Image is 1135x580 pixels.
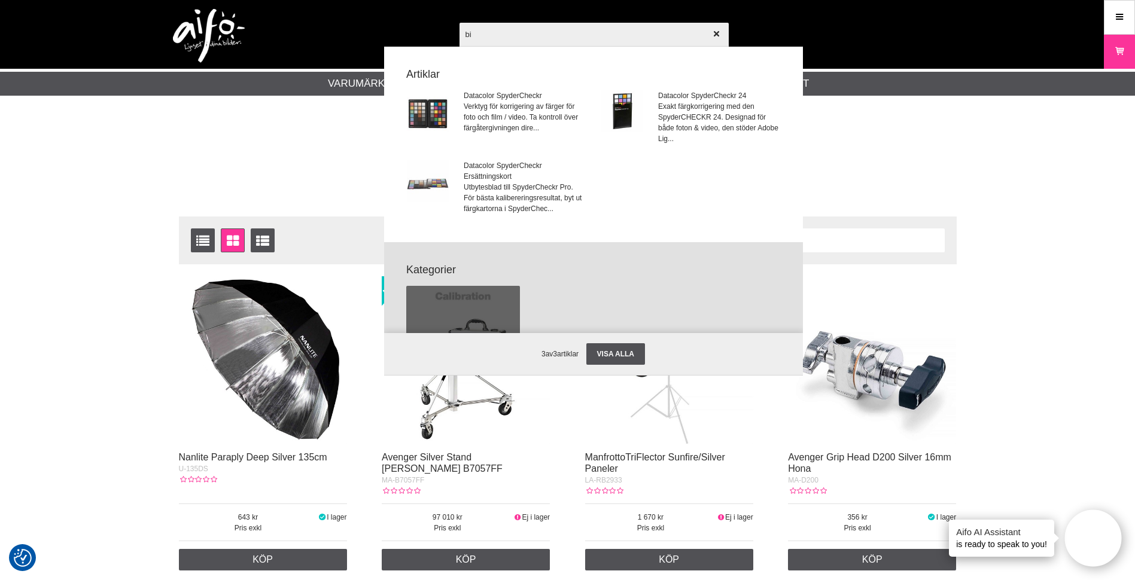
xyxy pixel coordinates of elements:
button: Samtyckesinställningar [14,547,32,569]
img: logo.png [173,9,245,63]
span: Datacolor SpyderCheckr 24 [658,90,780,101]
img: Revisit consent button [14,549,32,567]
span: av [546,350,553,358]
strong: Artiklar [399,66,788,83]
img: dc_sck200-001.jpg [601,90,643,132]
img: dc_sck100rc.jpg [407,160,449,202]
span: 3 [553,350,557,358]
a: Visa alla [586,343,645,365]
a: Datacolor SpyderCheckr 24Exakt färgkorrigering med den SpyderCHECKR 24. Designad för både foton &... [594,83,787,152]
span: artiklar [557,350,579,358]
a: Datacolor SpyderCheckr ErsättningskortUtbytesblad till SpyderCheckr Pro. För bästa kalibereringsr... [400,153,593,222]
span: Utbytesblad till SpyderCheckr Pro. För bästa kalibereringsresultat, byt ut färgkartorna i SpyderC... [464,182,585,214]
a: Datacolor SpyderCheckrVerktyg för korrigering av färger för foto och film / video. Ta kontroll öv... [400,83,593,152]
span: Datacolor SpyderCheckr [464,90,585,101]
span: 3 [541,350,546,358]
span: Verktyg för korrigering av färger för foto och film / video. Ta kontroll över färgåtergivningen d... [464,101,585,133]
span: Datacolor SpyderCheckr Ersättningskort [464,160,585,182]
input: Sök produkter ... [460,13,729,55]
span: Exakt färgkorrigering med den SpyderCHECKR 24. Designad för både foton & video, den stöder Adobe ... [658,101,780,144]
span: Datacolor [448,332,478,343]
strong: Kategorier [399,262,788,278]
a: Varumärken [328,76,399,91]
img: dc_sck100.jpg [407,90,449,132]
